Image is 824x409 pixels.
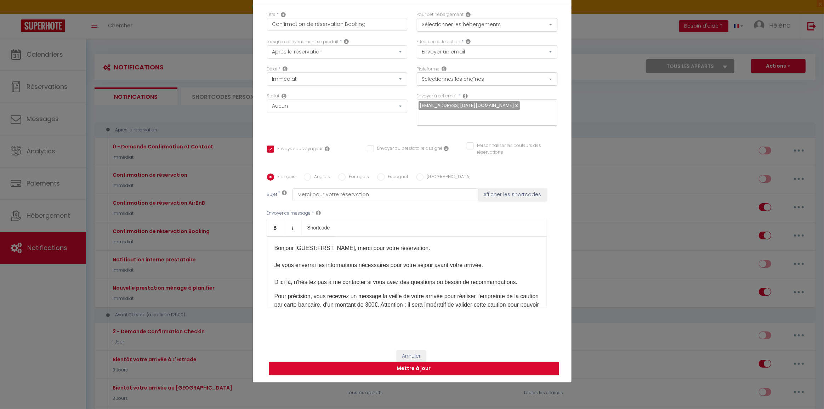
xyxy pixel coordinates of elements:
[311,174,330,181] label: Anglais
[269,362,559,375] button: Mettre à jour
[274,292,539,318] p: Pour précision, vous recevrez un message la veille de votre arrivée pour réaliser l'empreinte de ...
[267,93,280,100] label: Statut
[267,66,278,73] label: Délai
[444,146,449,151] i: Envoyer au prestataire si il est assigné
[282,190,287,195] i: Subject
[274,174,296,181] label: Français
[417,39,461,45] label: Effectuer cette action
[355,245,430,251] span: , merci pour votre réservation.
[466,12,471,17] i: This Rental
[282,93,287,99] i: Booking status
[478,188,547,201] button: Afficher les shortcodes
[424,174,471,181] label: [GEOGRAPHIC_DATA]
[274,262,483,268] span: Je vous enverrai les informations nécessaires pour votre séjour avant votre arrivée.
[466,39,471,44] i: Action Type
[281,12,286,17] i: Title
[442,66,447,72] i: Action Channel
[302,219,336,236] a: Shortcode
[325,146,330,152] i: Envoyer au voyageur
[385,174,408,181] label: Espagnol
[346,174,369,181] label: Portugais
[267,210,311,217] label: Envoyer ce message
[417,18,557,32] button: Sélectionner les hébergements
[283,66,288,72] i: Action Time
[274,146,323,153] label: Envoyez au voyageur
[274,279,517,285] span: D'ici là, n'hésitez pas à me contacter si vous avez des questions ou besoin de recommandations.
[463,93,468,99] i: Recipient
[267,191,278,199] label: Sujet
[417,72,557,86] button: Sélectionnez les chaînes
[284,219,302,236] a: Italic
[316,210,321,216] i: Message
[397,350,426,362] button: Annuler
[274,245,355,251] span: Bonjour [GUEST:FIRST_NAME]​
[267,39,339,45] label: Lorsque cet événement se produit
[6,3,27,24] button: Ouvrir le widget de chat LiveChat
[417,11,464,18] label: Pour cet hébergement
[417,93,458,100] label: Envoyer à cet email
[417,66,440,73] label: Plateforme
[267,219,284,236] a: Bold
[267,11,276,18] label: Titre
[420,102,515,109] span: [EMAIL_ADDRESS][DATE][DOMAIN_NAME]
[344,39,349,44] i: Event Occur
